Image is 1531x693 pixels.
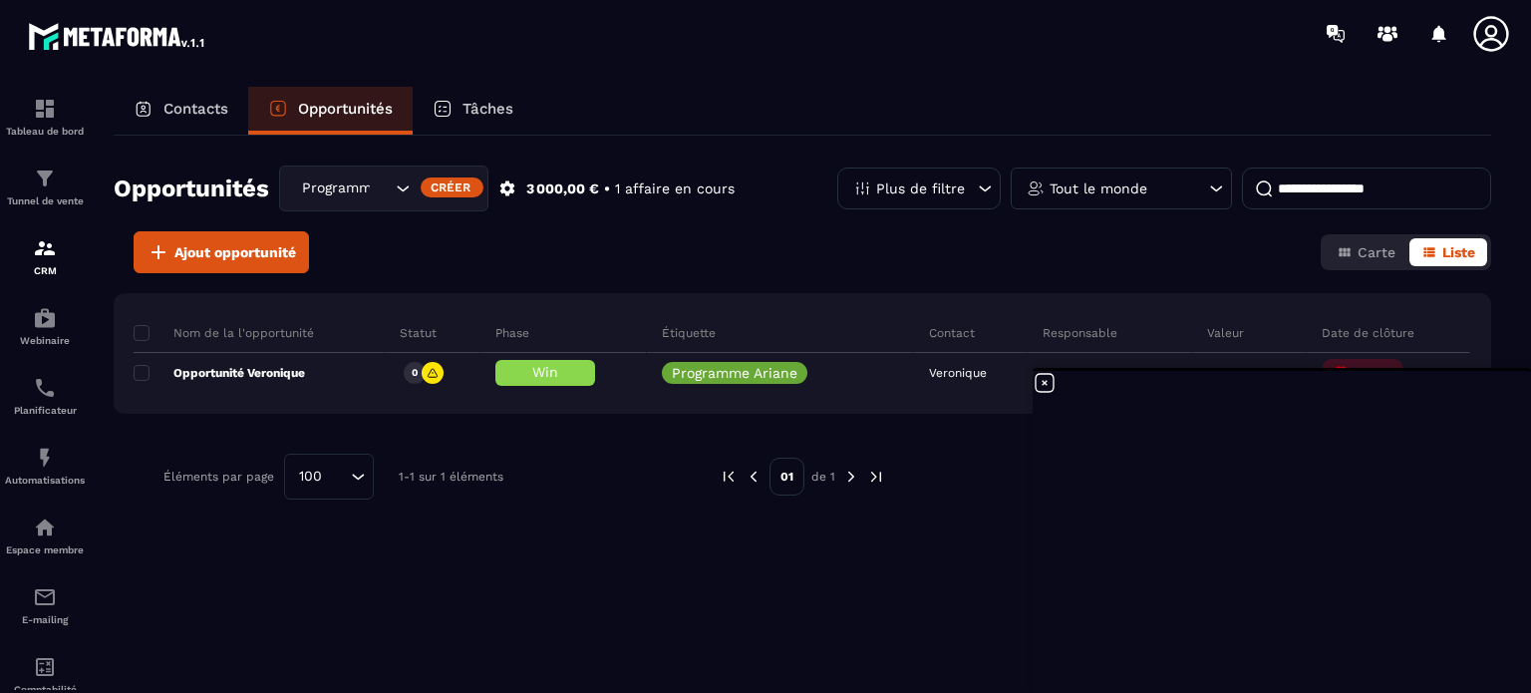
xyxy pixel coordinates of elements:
[842,468,860,486] img: next
[297,177,371,199] span: Programme Ariane
[33,306,57,330] img: automations
[5,126,85,137] p: Tableau de bord
[462,100,513,118] p: Tâches
[662,325,716,341] p: Étiquette
[672,366,797,380] p: Programme Ariane
[28,18,207,54] img: logo
[33,446,57,470] img: automations
[867,468,885,486] img: next
[163,470,274,484] p: Éléments par page
[5,291,85,361] a: automationsautomationsWebinaire
[33,97,57,121] img: formation
[604,179,610,198] p: •
[33,655,57,679] img: accountant
[292,466,329,488] span: 100
[114,169,269,208] h2: Opportunités
[33,236,57,260] img: formation
[5,570,85,640] a: emailemailE-mailing
[33,167,57,190] img: formation
[400,325,437,341] p: Statut
[495,325,529,341] p: Phase
[5,361,85,431] a: schedulerschedulerPlanificateur
[1358,244,1395,260] span: Carte
[134,365,305,381] p: Opportunité Veronique
[929,325,975,341] p: Contact
[248,87,413,135] a: Opportunités
[526,179,599,198] p: 3 000,00 €
[720,468,738,486] img: prev
[5,405,85,416] p: Planificateur
[1043,366,1140,380] p: [PERSON_NAME]
[1355,366,1393,380] p: [DATE]
[5,431,85,501] a: automationsautomationsAutomatisations
[876,181,965,195] p: Plus de filtre
[284,454,374,500] div: Search for option
[33,376,57,400] img: scheduler
[769,458,804,496] p: 01
[5,335,85,346] p: Webinaire
[371,177,391,199] input: Search for option
[1409,238,1487,266] button: Liste
[413,87,533,135] a: Tâches
[5,614,85,625] p: E-mailing
[811,469,835,485] p: de 1
[5,221,85,291] a: formationformationCRM
[279,166,488,211] div: Search for option
[33,585,57,609] img: email
[412,366,418,380] p: 0
[33,516,57,539] img: automations
[1442,244,1475,260] span: Liste
[745,468,763,486] img: prev
[174,242,296,262] span: Ajout opportunité
[5,82,85,152] a: formationformationTableau de bord
[1325,238,1407,266] button: Carte
[532,364,558,380] span: Win
[1050,181,1147,195] p: Tout le monde
[1207,325,1244,341] p: Valeur
[134,231,309,273] button: Ajout opportunité
[1207,366,1266,380] p: 3 000,00 €
[163,100,228,118] p: Contacts
[134,325,314,341] p: Nom de la l'opportunité
[1043,325,1117,341] p: Responsable
[298,100,393,118] p: Opportunités
[5,195,85,206] p: Tunnel de vente
[5,475,85,486] p: Automatisations
[329,466,346,488] input: Search for option
[5,544,85,555] p: Espace membre
[114,87,248,135] a: Contacts
[5,501,85,570] a: automationsautomationsEspace membre
[615,179,735,198] p: 1 affaire en cours
[5,265,85,276] p: CRM
[5,152,85,221] a: formationformationTunnel de vente
[1322,325,1414,341] p: Date de clôture
[421,177,483,197] div: Créer
[399,470,503,484] p: 1-1 sur 1 éléments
